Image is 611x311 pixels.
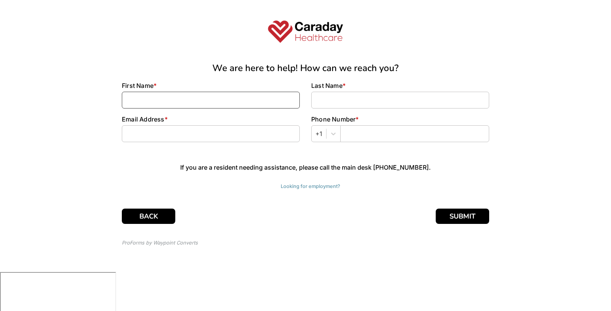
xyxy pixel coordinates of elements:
[180,164,431,171] a: If you are a resident needing assistance, please call the main desk [PHONE_NUMBER].
[122,239,198,247] div: ProForms by Waypoint Converts
[267,20,344,44] img: 6995632d-054f-4246-af76-bcae47b8bf2e.png
[122,209,175,224] button: BACK
[311,115,356,123] span: Phone Number
[281,183,340,189] a: Looking for employment?
[436,209,489,224] button: SUBMIT
[122,61,489,75] div: We are here to help! How can we reach you?
[122,115,165,123] span: Email Address
[122,82,154,89] span: First Name
[311,82,343,89] span: Last Name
